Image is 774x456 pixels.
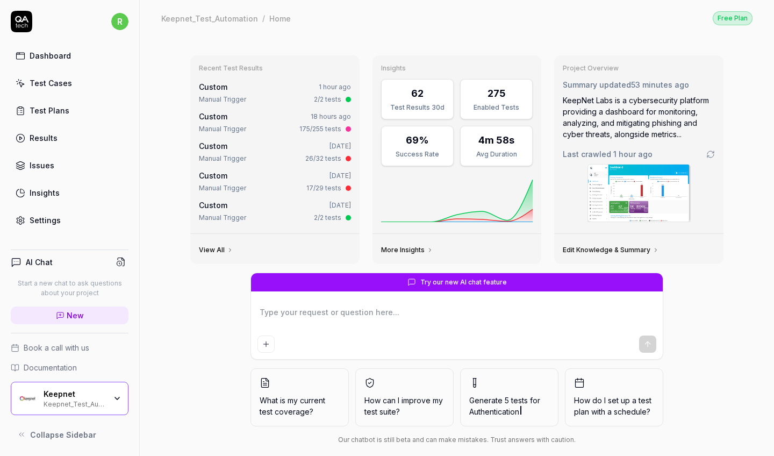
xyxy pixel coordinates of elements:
[11,382,128,415] button: Keepnet LogoKeepnetKeepnet_Test_Automation
[199,171,227,180] span: Custom
[420,277,507,287] span: Try our new AI chat feature
[299,124,341,134] div: 175/255 tests
[197,138,353,166] a: Custom[DATE]Manual Trigger26/32 tests
[329,201,351,209] time: [DATE]
[30,215,61,226] div: Settings
[257,336,275,353] button: Add attachment
[329,172,351,180] time: [DATE]
[305,154,341,163] div: 26/32 tests
[469,407,519,416] span: Authentication
[355,368,454,426] button: How can I improve my test suite?
[262,13,265,24] div: /
[161,13,258,24] div: Keepnet_Test_Automation
[260,395,340,417] span: What is my current test coverage?
[18,389,37,408] img: Keepnet Logo
[488,86,506,101] div: 275
[11,155,128,176] a: Issues
[381,246,433,254] a: More Insights
[250,435,663,445] div: Our chatbot is still beta and can make mistakes. Trust answers with caution.
[24,362,77,373] span: Documentation
[199,201,227,210] span: Custom
[314,213,341,223] div: 2/2 tests
[713,11,752,25] a: Free Plan
[588,165,690,222] img: Screenshot
[199,64,351,73] h3: Recent Test Results
[111,13,128,30] span: r
[197,79,353,106] a: Custom1 hour agoManual Trigger2/2 tests
[11,182,128,203] a: Insights
[563,95,715,140] div: KeepNet Labs is a cybersecurity platform providing a dashboard for monitoring, analyzing, and mit...
[411,86,424,101] div: 62
[30,429,96,440] span: Collapse Sidebar
[44,389,106,399] div: Keepnet
[467,103,526,112] div: Enabled Tests
[11,342,128,353] a: Book a call with us
[11,424,128,445] button: Collapse Sidebar
[11,45,128,66] a: Dashboard
[364,395,445,417] span: How can I improve my test suite?
[381,64,533,73] h3: Insights
[199,82,227,91] span: Custom
[563,80,631,89] span: Summary updated
[314,95,341,104] div: 2/2 tests
[26,256,53,268] h4: AI Chat
[563,64,715,73] h3: Project Overview
[30,50,71,61] div: Dashboard
[631,80,689,89] time: 53 minutes ago
[319,83,351,91] time: 1 hour ago
[574,395,654,417] span: How do I set up a test plan with a schedule?
[11,127,128,148] a: Results
[11,362,128,373] a: Documentation
[329,142,351,150] time: [DATE]
[460,368,558,426] button: Generate 5 tests forAuthentication
[30,160,54,171] div: Issues
[11,307,128,324] a: New
[306,183,341,193] div: 17/29 tests
[30,105,69,116] div: Test Plans
[311,112,351,120] time: 18 hours ago
[199,246,233,254] a: View All
[24,342,89,353] span: Book a call with us
[30,132,58,144] div: Results
[111,11,128,32] button: r
[250,368,349,426] button: What is my current test coverage?
[565,368,663,426] button: How do I set up a test plan with a schedule?
[469,395,549,417] span: Generate 5 tests for
[30,187,60,198] div: Insights
[199,124,246,134] div: Manual Trigger
[197,168,353,195] a: Custom[DATE]Manual Trigger17/29 tests
[269,13,291,24] div: Home
[199,141,227,151] span: Custom
[388,103,447,112] div: Test Results 30d
[30,77,72,89] div: Test Cases
[197,197,353,225] a: Custom[DATE]Manual Trigger2/2 tests
[199,183,246,193] div: Manual Trigger
[199,95,246,104] div: Manual Trigger
[11,210,128,231] a: Settings
[197,109,353,136] a: Custom18 hours agoManual Trigger175/255 tests
[11,279,128,298] p: Start a new chat to ask questions about your project
[563,246,659,254] a: Edit Knowledge & Summary
[11,73,128,94] a: Test Cases
[388,149,447,159] div: Success Rate
[44,399,106,408] div: Keepnet_Test_Automation
[11,100,128,121] a: Test Plans
[406,133,429,147] div: 69%
[67,310,84,321] span: New
[478,133,514,147] div: 4m 58s
[199,154,246,163] div: Manual Trigger
[706,150,715,159] a: Go to crawling settings
[199,112,227,121] span: Custom
[199,213,246,223] div: Manual Trigger
[467,149,526,159] div: Avg Duration
[563,148,653,160] span: Last crawled
[613,149,653,159] time: 1 hour ago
